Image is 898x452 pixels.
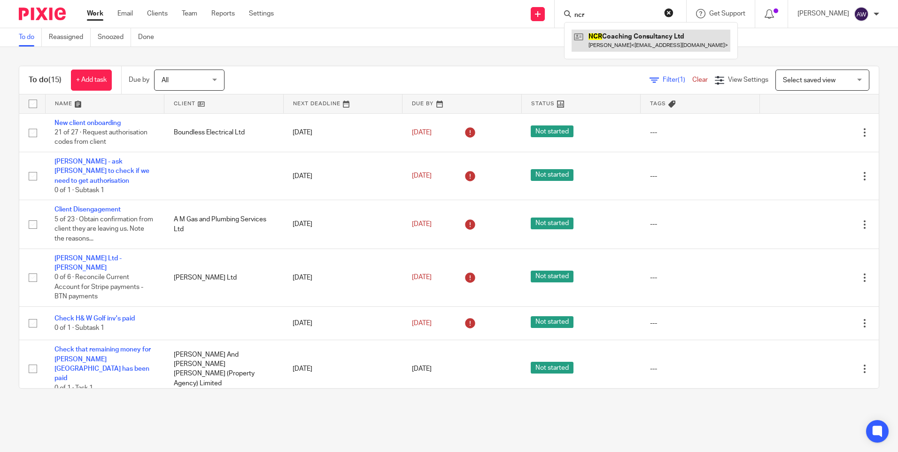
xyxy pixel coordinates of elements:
[211,9,235,18] a: Reports
[283,152,403,200] td: [DATE]
[412,320,432,327] span: [DATE]
[283,306,403,340] td: [DATE]
[412,366,432,372] span: [DATE]
[48,76,62,84] span: (15)
[54,158,149,184] a: [PERSON_NAME] - ask [PERSON_NAME] to check if we need to get authorisation
[678,77,685,83] span: (1)
[129,75,149,85] p: Due by
[164,113,284,152] td: Boundless Electrical Ltd
[412,173,432,179] span: [DATE]
[54,187,104,194] span: 0 of 1 · Subtask 1
[164,200,284,249] td: A M Gas and Plumbing Services Ltd
[54,129,147,146] span: 21 of 27 · Request authorisation codes from client
[412,274,432,281] span: [DATE]
[162,77,169,84] span: All
[19,28,42,47] a: To do
[182,9,197,18] a: Team
[854,7,869,22] img: svg%3E
[797,9,849,18] p: [PERSON_NAME]
[117,9,133,18] a: Email
[164,249,284,306] td: [PERSON_NAME] Ltd
[709,10,745,17] span: Get Support
[54,274,143,300] span: 0 of 6 · Reconcile Current Account for Stripe payments - BTN payments
[283,340,403,398] td: [DATE]
[249,9,274,18] a: Settings
[138,28,161,47] a: Done
[87,9,103,18] a: Work
[54,346,151,382] a: Check that remaining money for [PERSON_NAME][GEOGRAPHIC_DATA] has been paid
[531,362,573,374] span: Not started
[573,11,658,20] input: Search
[54,120,121,126] a: New client onboarding
[664,8,673,17] button: Clear
[49,28,91,47] a: Reassigned
[283,249,403,306] td: [DATE]
[54,385,93,391] span: 0 of 1 · Task 1
[650,101,666,106] span: Tags
[531,271,573,282] span: Not started
[728,77,768,83] span: View Settings
[29,75,62,85] h1: To do
[54,206,121,213] a: Client Disengagement
[650,319,751,328] div: ---
[692,77,708,83] a: Clear
[147,9,168,18] a: Clients
[663,77,692,83] span: Filter
[71,70,112,91] a: + Add task
[531,316,573,328] span: Not started
[412,129,432,136] span: [DATE]
[19,8,66,20] img: Pixie
[650,219,751,229] div: ---
[283,113,403,152] td: [DATE]
[650,171,751,181] div: ---
[531,169,573,181] span: Not started
[98,28,131,47] a: Snoozed
[650,128,751,137] div: ---
[783,77,836,84] span: Select saved view
[412,221,432,227] span: [DATE]
[54,325,104,331] span: 0 of 1 · Subtask 1
[531,218,573,229] span: Not started
[650,364,751,374] div: ---
[531,125,573,137] span: Not started
[54,315,135,322] a: Check H& W Golf inv's paid
[54,255,122,271] a: [PERSON_NAME] Ltd - [PERSON_NAME]
[283,200,403,249] td: [DATE]
[54,216,153,242] span: 5 of 23 · Obtain confirmation from client they are leaving us. Note the reasons...
[650,273,751,282] div: ---
[164,340,284,398] td: [PERSON_NAME] And [PERSON_NAME] [PERSON_NAME] (Property Agency) Limited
